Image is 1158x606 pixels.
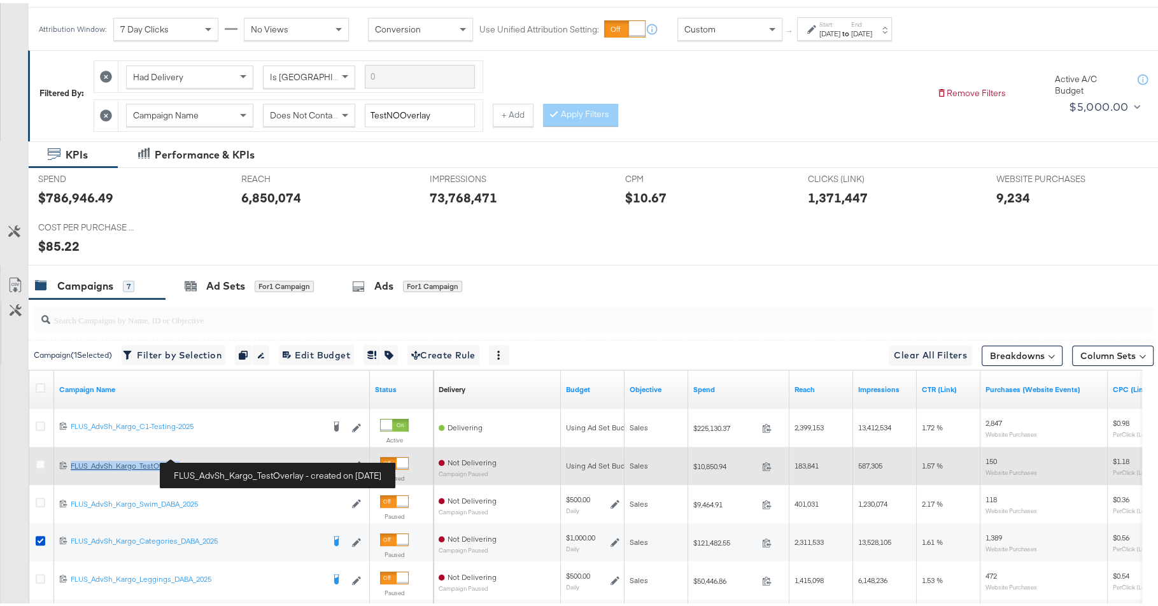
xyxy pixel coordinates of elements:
[684,20,716,32] span: Custom
[1113,491,1129,501] span: $0.36
[1113,427,1151,435] sub: Per Click (Link)
[922,381,975,391] a: The number of clicks received on a link in your ad divided by the number of impressions.
[858,458,882,467] span: 587,305
[71,571,323,584] a: FLUS_AdvSh_Kargo_Leggings_DABA_2025
[439,381,465,391] div: Delivery
[1072,342,1154,363] button: Column Sets
[71,533,323,543] div: FLUS_AdvSh_Kargo_Categories_DABA_2025
[448,419,483,429] span: Delivering
[430,185,497,204] div: 73,768,471
[858,381,912,391] a: The number of times your ad was served. On mobile apps an ad is counted as served the first time ...
[566,458,637,468] div: Using Ad Set Budget
[1113,530,1129,539] span: $0.56
[251,20,288,32] span: No Views
[1055,70,1125,94] div: Active A/C Budget
[794,496,819,505] span: 401,031
[448,531,497,540] span: Not Delivering
[566,504,579,511] sub: Daily
[380,471,409,479] label: Paused
[693,458,757,468] span: $10,850.94
[439,467,497,474] sub: Campaign Paused
[374,276,393,290] div: Ads
[448,493,497,502] span: Not Delivering
[241,185,301,204] div: 6,850,074
[120,20,169,32] span: 7 Day Clicks
[851,17,872,25] label: End:
[794,572,824,582] span: 1,415,098
[59,381,365,391] a: Your campaign name.
[1113,453,1129,463] span: $1.18
[380,509,409,518] label: Paused
[794,458,819,467] span: 183,841
[630,458,648,467] span: Sales
[71,458,345,468] div: FLUS_AdvSh_Kargo_TestOverlay
[38,170,134,182] span: SPEND
[922,572,943,582] span: 1.53 %
[270,68,367,80] span: Is [GEOGRAPHIC_DATA]
[819,17,840,25] label: Start:
[439,544,497,551] sub: Campaign Paused
[448,569,497,579] span: Not Delivering
[39,84,84,96] div: Filtered By:
[133,68,183,80] span: Had Delivery
[936,84,1006,96] button: Remove Filters
[411,344,476,360] span: Create Rule
[375,20,421,32] span: Conversion
[985,491,997,501] span: 118
[1113,504,1151,511] sub: Per Click (Link)
[566,580,579,588] sub: Daily
[38,185,113,204] div: $786,946.49
[57,276,113,290] div: Campaigns
[206,276,245,290] div: Ad Sets
[922,419,943,429] span: 1.72 %
[133,106,199,118] span: Campaign Name
[38,234,80,252] div: $85.22
[439,381,465,391] a: Reflects the ability of your Ad Campaign to achieve delivery based on ad states, schedule and bud...
[493,101,533,123] button: + Add
[365,101,475,124] input: Enter a search term
[403,278,462,289] div: for 1 Campaign
[71,496,345,506] div: FLUS_AdvSh_Kargo_Swim_DABA_2025
[448,454,497,464] span: Not Delivering
[1113,415,1129,425] span: $0.98
[122,342,225,362] button: Filter by Selection
[858,572,887,582] span: 6,148,236
[38,218,134,230] span: COST PER PURCHASE (WEBSITE EVENTS)
[1113,542,1151,549] sub: Per Click (Link)
[625,170,721,182] span: CPM
[38,22,107,31] div: Attribution Window:
[1113,568,1129,577] span: $0.54
[996,170,1092,182] span: WEBSITE PURCHASES
[693,497,757,506] span: $9,464.91
[794,419,824,429] span: 2,399,153
[1113,580,1151,588] sub: Per Click (Link)
[439,582,497,589] sub: Campaign Paused
[693,381,784,391] a: The total amount spent to date.
[808,185,868,204] div: 1,371,447
[630,381,683,391] a: Your campaign's objective.
[1064,94,1143,114] button: $5,000.00
[123,278,134,289] div: 7
[922,534,943,544] span: 1.61 %
[889,342,972,363] button: Clear All Filters
[625,185,667,204] div: $10.67
[630,496,648,505] span: Sales
[479,20,599,32] label: Use Unified Attribution Setting:
[34,346,112,358] div: Campaign ( 1 Selected)
[375,381,428,391] a: Shows the current state of your Ad Campaign.
[566,419,637,430] div: Using Ad Set Budget
[693,420,757,430] span: $225,130.37
[630,419,648,429] span: Sales
[1069,94,1129,113] div: $5,000.00
[279,342,354,362] button: Edit Budget
[566,568,590,578] div: $500.00
[693,573,757,582] span: $50,446.86
[985,568,997,577] span: 472
[71,571,323,581] div: FLUS_AdvSh_Kargo_Leggings_DABA_2025
[985,381,1103,391] a: The number of times a purchase was made tracked by your Custom Audience pixel on your website aft...
[858,496,887,505] span: 1,230,074
[858,534,891,544] span: 13,528,105
[819,25,840,36] div: [DATE]
[630,572,648,582] span: Sales
[66,144,88,159] div: KPIs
